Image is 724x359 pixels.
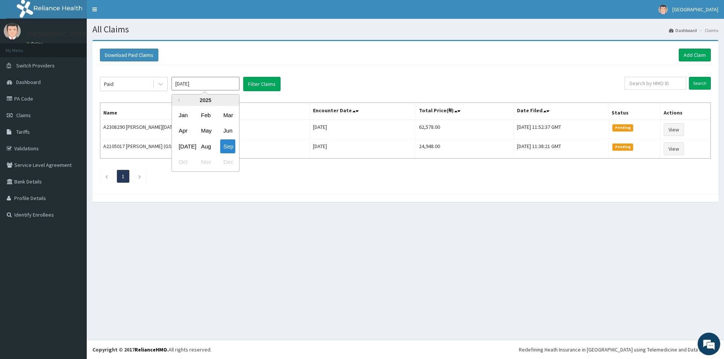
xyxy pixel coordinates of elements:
th: Encounter Date [310,103,416,120]
div: Paid [104,80,114,88]
button: Filter Claims [243,77,281,91]
div: Choose February 2025 [198,108,213,122]
strong: Copyright © 2017 . [92,346,169,353]
span: Tariffs [16,128,30,135]
th: Status [609,103,661,120]
input: Search [689,77,711,90]
td: [DATE] [310,139,416,159]
div: Chat with us now [39,42,127,52]
a: Page 1 is your current page [122,173,124,180]
td: A2105017 [PERSON_NAME] (GSV/11884/A) [100,139,310,159]
span: Switch Providers [16,62,55,69]
footer: All rights reserved. [87,340,724,359]
input: Select Month and Year [172,77,239,90]
textarea: Type your message and hit 'Enter' [4,206,144,232]
a: View [664,142,684,155]
div: Redefining Heath Insurance in [GEOGRAPHIC_DATA] using Telemedicine and Data Science! [519,346,718,353]
td: 62,578.00 [416,120,514,139]
a: Online [26,41,44,46]
td: [DATE] [310,120,416,139]
div: 2025 [172,95,239,106]
div: Choose September 2025 [220,139,235,153]
div: month 2025-09 [172,107,239,170]
div: Choose May 2025 [198,124,213,138]
a: Previous page [105,173,108,180]
button: Previous Year [176,98,179,102]
td: A2308290 [PERSON_NAME][DATE] (GSV/12451/A) [100,120,310,139]
th: Date Filed [514,103,609,120]
span: Dashboard [16,79,41,86]
th: Actions [661,103,711,120]
div: Choose January 2025 [176,108,191,122]
a: View [664,123,684,136]
img: d_794563401_company_1708531726252_794563401 [14,38,31,57]
div: Choose March 2025 [220,108,235,122]
span: Claims [16,112,31,119]
h1: All Claims [92,24,718,34]
li: Claims [698,27,718,34]
a: Dashboard [669,27,697,34]
input: Search by HMO ID [624,77,686,90]
span: [GEOGRAPHIC_DATA] [672,6,718,13]
td: [DATE] 11:52:37 GMT [514,120,609,139]
td: [DATE] 11:38:21 GMT [514,139,609,159]
div: Choose April 2025 [176,124,191,138]
th: Name [100,103,310,120]
a: Add Claim [679,49,711,61]
div: Choose July 2025 [176,139,191,153]
img: User Image [4,23,21,40]
a: RelianceHMO [135,346,167,353]
p: [GEOGRAPHIC_DATA] [26,31,89,37]
button: Download Paid Claims [100,49,158,61]
a: Next page [138,173,141,180]
span: Pending [612,124,633,131]
img: User Image [658,5,668,14]
th: Total Price(₦) [416,103,514,120]
div: Choose August 2025 [198,139,213,153]
span: Pending [612,144,633,150]
div: Minimize live chat window [124,4,142,22]
td: 24,948.00 [416,139,514,159]
span: We're online! [44,95,104,171]
div: Choose June 2025 [220,124,235,138]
